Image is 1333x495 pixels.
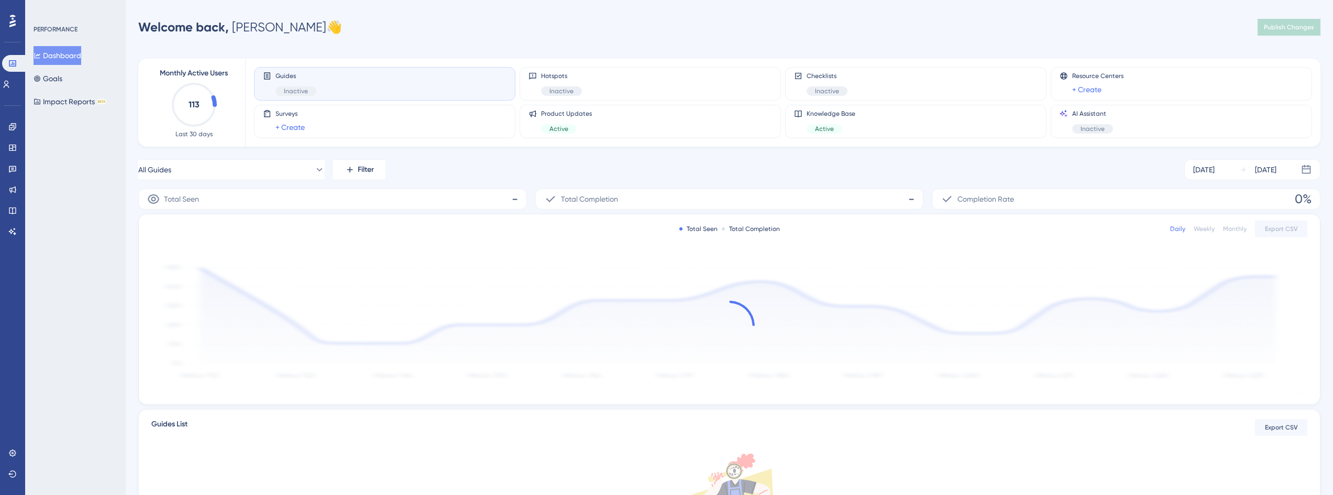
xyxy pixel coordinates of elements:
span: Total Completion [561,193,618,205]
span: Product Updates [541,109,592,118]
span: Hotspots [541,72,582,80]
button: Goals [34,69,62,88]
div: Daily [1170,225,1185,233]
button: Export CSV [1255,221,1307,237]
span: - [512,191,518,207]
span: Welcome back, [138,19,229,35]
div: [DATE] [1193,163,1215,176]
div: Total Seen [679,225,718,233]
span: Export CSV [1265,423,1298,432]
span: Inactive [549,87,574,95]
span: Filter [358,163,374,176]
span: Publish Changes [1264,23,1314,31]
div: PERFORMANCE [34,25,78,34]
button: Publish Changes [1258,19,1320,36]
div: [DATE] [1255,163,1276,176]
span: Export CSV [1265,225,1298,233]
span: Resource Centers [1072,72,1123,80]
span: Active [549,125,568,133]
span: Surveys [276,109,305,118]
div: [PERSON_NAME] 👋 [138,19,342,36]
span: Inactive [1081,125,1105,133]
span: Last 30 days [175,130,213,138]
a: + Create [1072,83,1101,96]
button: All Guides [138,159,325,180]
span: 0% [1295,191,1312,207]
span: Monthly Active Users [160,67,228,80]
span: AI Assistant [1072,109,1113,118]
span: Inactive [815,87,839,95]
span: Completion Rate [957,193,1014,205]
span: - [908,191,915,207]
div: Total Completion [722,225,780,233]
span: Guides List [151,418,188,437]
span: Guides [276,72,316,80]
span: Checklists [807,72,847,80]
span: Active [815,125,834,133]
a: + Create [276,121,305,134]
div: BETA [97,99,106,104]
span: Inactive [284,87,308,95]
div: Weekly [1194,225,1215,233]
button: Impact ReportsBETA [34,92,106,111]
span: Total Seen [164,193,199,205]
div: Monthly [1223,225,1247,233]
span: All Guides [138,163,171,176]
button: Filter [333,159,385,180]
text: 113 [189,100,200,109]
button: Export CSV [1255,419,1307,436]
button: Dashboard [34,46,81,65]
span: Knowledge Base [807,109,855,118]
